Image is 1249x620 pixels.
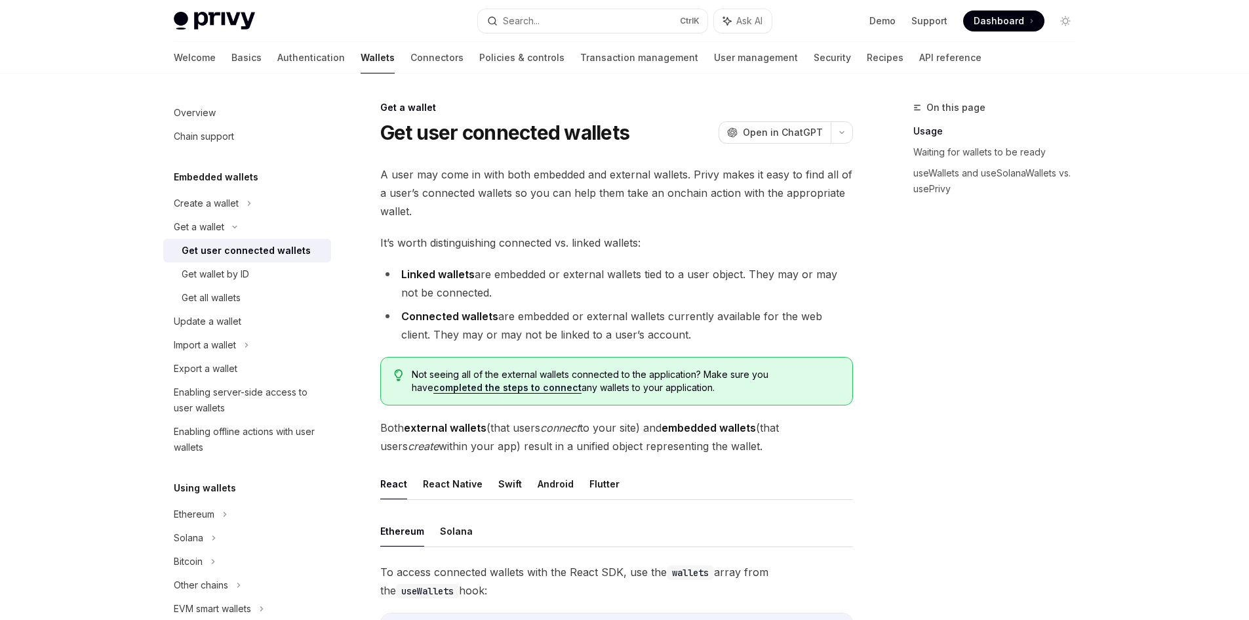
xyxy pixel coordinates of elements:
em: connect [540,421,580,434]
li: are embedded or external wallets currently available for the web client. They may or may not be l... [380,307,853,344]
span: Ask AI [736,14,763,28]
button: Ethereum [380,516,424,547]
code: wallets [667,566,714,580]
span: Open in ChatGPT [743,126,823,139]
a: Policies & controls [479,42,565,73]
button: Open in ChatGPT [719,121,831,144]
a: Authentication [277,42,345,73]
h5: Using wallets [174,480,236,496]
button: Swift [498,468,522,499]
a: Demo [869,14,896,28]
li: are embedded or external wallets tied to a user object. They may or may not be connected. [380,265,853,302]
a: Overview [163,101,331,125]
div: Bitcoin [174,554,203,569]
button: Android [538,468,574,499]
strong: external wallets [404,421,486,434]
span: It’s worth distinguishing connected vs. linked wallets: [380,234,853,252]
button: React [380,468,407,499]
div: Update a wallet [174,314,241,329]
a: Update a wallet [163,310,331,333]
span: On this page [926,100,985,115]
div: Search... [503,13,540,29]
a: Connectors [410,42,464,73]
a: Welcome [174,42,216,73]
strong: embedded wallets [662,421,756,434]
div: EVM smart wallets [174,601,251,617]
button: React Native [423,468,483,499]
span: Ctrl K [680,16,700,26]
div: Get a wallet [380,101,853,114]
button: Ask AI [714,9,772,33]
button: Toggle dark mode [1055,10,1076,31]
div: Import a wallet [174,337,236,353]
a: Security [814,42,851,73]
div: Enabling offline actions with user wallets [174,424,323,455]
a: Wallets [361,42,395,73]
div: Get user connected wallets [182,243,311,258]
a: Waiting for wallets to be ready [913,142,1086,163]
a: Support [911,14,947,28]
div: Enabling server-side access to user wallets [174,384,323,416]
span: A user may come in with both embedded and external wallets. Privy makes it easy to find all of a ... [380,165,853,220]
a: Transaction management [580,42,698,73]
a: Chain support [163,125,331,148]
a: Dashboard [963,10,1044,31]
a: User management [714,42,798,73]
a: Usage [913,121,1086,142]
div: Get a wallet [174,219,224,235]
div: Other chains [174,577,228,593]
strong: Connected wallets [401,310,498,323]
a: completed the steps to connect [433,382,582,394]
a: Get user connected wallets [163,239,331,262]
a: Export a wallet [163,357,331,381]
button: Solana [440,516,473,547]
em: create [408,440,439,453]
a: Enabling server-side access to user wallets [163,381,331,420]
div: Overview [174,105,216,121]
h1: Get user connected wallets [380,121,630,144]
div: Export a wallet [174,361,237,377]
div: Get all wallets [182,290,241,306]
a: Recipes [867,42,903,73]
span: Both (that users to your site) and (that users within your app) result in a unified object repres... [380,419,853,455]
strong: Linked wallets [401,268,475,281]
h5: Embedded wallets [174,169,258,185]
button: Search...CtrlK [478,9,707,33]
button: Flutter [589,468,620,499]
div: Solana [174,530,203,546]
span: To access connected wallets with the React SDK, use the array from the hook: [380,563,853,600]
a: Get all wallets [163,286,331,310]
div: Create a wallet [174,196,239,211]
a: Enabling offline actions with user wallets [163,420,331,459]
a: useWallets and useSolanaWallets vs. usePrivy [913,163,1086,199]
a: Basics [231,42,262,73]
a: Get wallet by ID [163,262,331,286]
div: Chain support [174,129,234,144]
div: Ethereum [174,506,214,522]
img: light logo [174,12,255,30]
span: Not seeing all of the external wallets connected to the application? Make sure you have any walle... [412,368,839,394]
code: useWallets [396,584,459,598]
svg: Tip [394,369,403,381]
span: Dashboard [974,14,1024,28]
div: Get wallet by ID [182,266,249,282]
a: API reference [919,42,981,73]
